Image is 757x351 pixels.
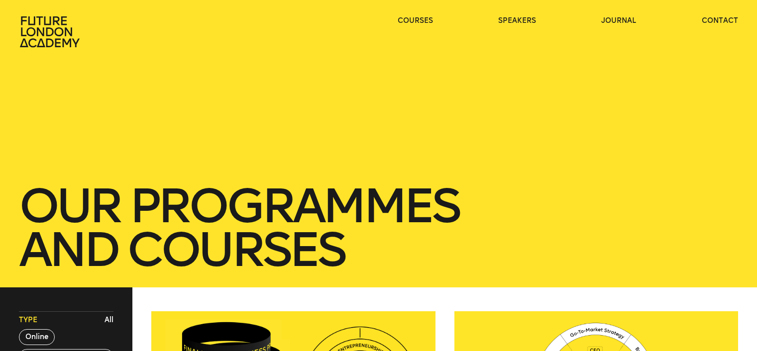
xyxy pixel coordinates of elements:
[601,16,636,26] a: journal
[102,313,116,328] button: All
[702,16,738,26] a: contact
[398,16,433,26] a: courses
[19,329,55,345] button: Online
[19,184,738,271] h1: our Programmes and courses
[498,16,536,26] a: speakers
[19,315,37,325] span: Type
